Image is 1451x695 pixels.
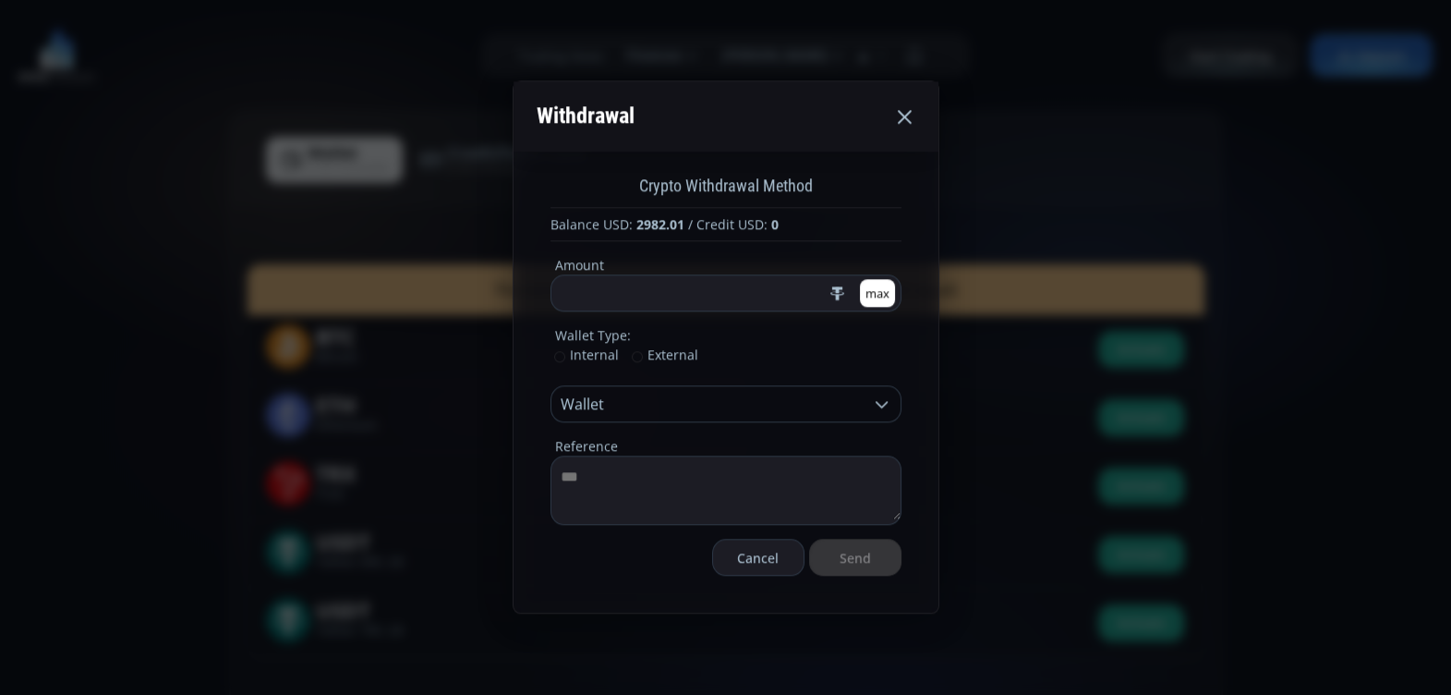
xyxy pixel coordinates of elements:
span: Internal [554,347,619,364]
div: Withdrawal [537,93,635,140]
div: Balance USD: / Credit USD: [550,215,901,235]
legend: Amount [555,256,604,275]
button: Cancel [712,540,804,577]
legend: Reference [555,437,618,457]
button: max [860,280,895,308]
span: External [632,347,698,364]
legend: Wallet Type: [555,326,631,346]
b: 2982.01 [636,215,684,235]
b: 0 [771,215,779,235]
div: Crypto Withdrawal Method [550,170,901,201]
